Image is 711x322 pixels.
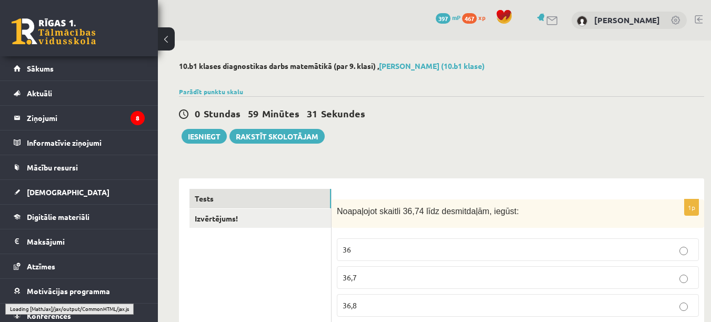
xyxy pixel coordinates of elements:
span: Stundas [204,107,241,119]
span: 36,7 [343,273,357,282]
a: Maksājumi [14,229,145,254]
span: Atzīmes [27,261,55,271]
a: Motivācijas programma [14,279,145,303]
input: 36,8 [679,303,688,311]
a: [PERSON_NAME] (10.b1 klase) [379,61,485,71]
span: Noapaļojot skaitli 36,74 līdz desmitdaļām, iegūst: [337,207,519,216]
a: Atzīmes [14,254,145,278]
span: 467 [462,13,477,24]
a: Tests [189,189,331,208]
a: Aktuāli [14,81,145,105]
p: 1p [684,199,699,216]
span: Sekundes [321,107,365,119]
a: 467 xp [462,13,490,22]
span: mP [452,13,460,22]
span: 36,8 [343,300,357,310]
span: 36 [343,245,351,254]
a: Izvērtējums! [189,209,331,228]
input: 36 [679,247,688,255]
legend: Informatīvie ziņojumi [27,130,145,155]
h2: 10.b1 klases diagnostikas darbs matemātikā (par 9. klasi) , [179,62,704,71]
input: 36,7 [679,275,688,283]
span: Digitālie materiāli [27,212,89,222]
a: [DEMOGRAPHIC_DATA] [14,180,145,204]
a: Mācību resursi [14,155,145,179]
a: Digitālie materiāli [14,205,145,229]
button: Iesniegt [182,129,227,144]
a: Rakstīt skolotājam [229,129,325,144]
a: Sākums [14,56,145,80]
span: Mācību resursi [27,163,78,172]
legend: Maksājumi [27,229,145,254]
i: 8 [131,111,145,125]
span: 59 [248,107,258,119]
span: Aktuāli [27,88,52,98]
span: Konferences [27,311,71,320]
img: Andris Fībigs [577,16,587,26]
a: Ziņojumi8 [14,106,145,130]
div: Loading [MathJax]/jax/output/CommonHTML/jax.js [5,304,134,314]
span: Motivācijas programma [27,286,110,296]
a: Informatīvie ziņojumi [14,130,145,155]
span: 31 [307,107,317,119]
a: Parādīt punktu skalu [179,87,243,96]
span: Minūtes [262,107,299,119]
span: 0 [195,107,200,119]
span: 397 [436,13,450,24]
span: [DEMOGRAPHIC_DATA] [27,187,109,197]
span: Sākums [27,64,54,73]
span: xp [478,13,485,22]
a: [PERSON_NAME] [594,15,660,25]
legend: Ziņojumi [27,106,145,130]
a: Rīgas 1. Tālmācības vidusskola [12,18,96,45]
a: 397 mP [436,13,460,22]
